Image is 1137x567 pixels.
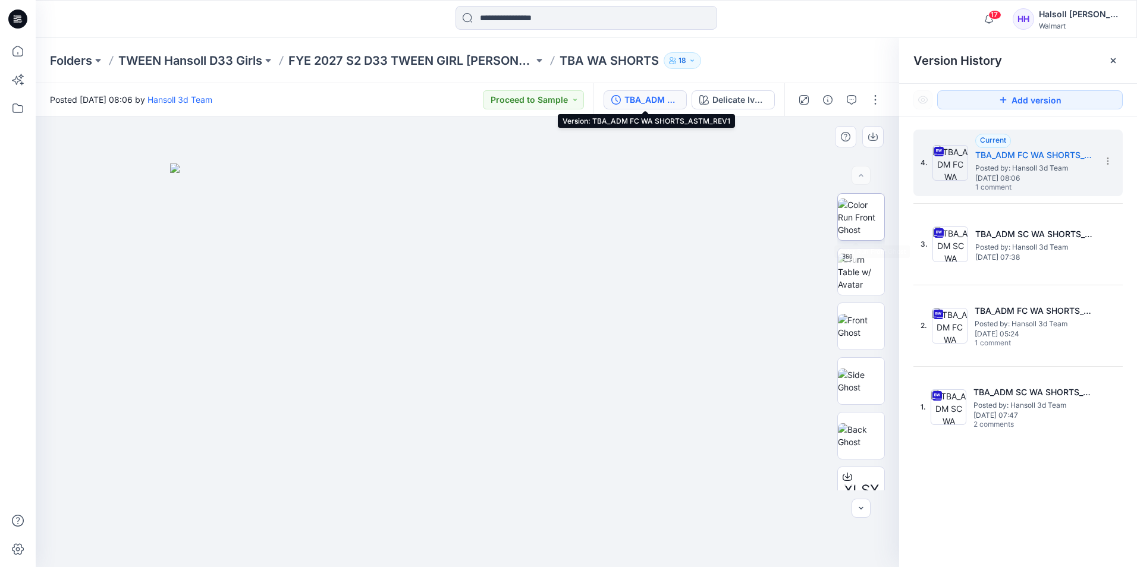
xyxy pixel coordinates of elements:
button: 18 [664,52,701,69]
span: 3. [921,239,928,250]
h5: TBA_ADM FC WA SHORTS_ASTM_REV1 [975,148,1094,162]
img: TBA_ADM FC WA SHORTS_ASTM_REV1 [932,145,968,181]
span: 4. [921,157,928,168]
span: XLSX [844,480,879,501]
button: Show Hidden Versions [913,90,932,109]
h5: TBA_ADM FC WA SHORTS_ASTM [975,304,1094,318]
span: [DATE] 05:24 [975,330,1094,338]
span: Posted by: Hansoll 3d Team [975,162,1094,174]
div: Delicate Ivory [712,93,767,106]
img: TBA_ADM FC WA SHORTS_ASTM [932,308,968,344]
img: TBA_ADM SC WA SHORTS_ASTM [931,389,966,425]
span: [DATE] 07:47 [973,411,1092,420]
a: TWEEN Hansoll D33 Girls [118,52,262,69]
span: 2. [921,320,927,331]
span: Posted by: Hansoll 3d Team [975,318,1094,330]
img: Turn Table w/ Avatar [838,253,884,291]
img: Back Ghost [838,423,884,448]
button: Details [818,90,837,109]
span: 17 [988,10,1001,20]
span: [DATE] 07:38 [975,253,1094,262]
button: TBA_ADM FC WA SHORTS_ASTM_REV1 [604,90,687,109]
button: Delicate Ivory [692,90,775,109]
span: Posted [DATE] 08:06 by [50,93,212,106]
span: Version History [913,53,1002,68]
div: Walmart [1039,21,1122,30]
a: Hansoll 3d Team [147,94,212,105]
p: 18 [679,54,686,67]
img: Color Run Front Ghost [838,199,884,236]
a: FYE 2027 S2 D33 TWEEN GIRL [PERSON_NAME] [288,52,533,69]
span: 1. [921,402,926,412]
span: 1 comment [975,339,1058,348]
button: Add version [937,90,1123,109]
div: HH [1013,8,1034,30]
div: Halsoll [PERSON_NAME] Girls Design Team [1039,7,1122,21]
span: 1 comment [975,183,1059,193]
button: Close [1108,56,1118,65]
img: Side Ghost [838,368,884,393]
div: TBA_ADM FC WA SHORTS_ASTM_REV1 [624,93,679,106]
img: Front Ghost [838,314,884,339]
span: [DATE] 08:06 [975,174,1094,182]
a: Folders [50,52,92,69]
span: Posted by: Hansoll 3d Team [975,241,1094,253]
img: TBA_ADM SC WA SHORTS_ASTM_REV1 [932,226,968,262]
span: Current [980,136,1006,144]
span: Posted by: Hansoll 3d Team [973,399,1092,411]
img: eyJhbGciOiJIUzI1NiIsImtpZCI6IjAiLCJzbHQiOiJzZXMiLCJ0eXAiOiJKV1QifQ.eyJkYXRhIjp7InR5cGUiOiJzdG9yYW... [170,163,765,567]
h5: TBA_ADM SC WA SHORTS_ASTM_REV1 [975,227,1094,241]
h5: TBA_ADM SC WA SHORTS_ASTM [973,385,1092,399]
p: TBA WA SHORTS [560,52,659,69]
span: 2 comments [973,420,1057,430]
